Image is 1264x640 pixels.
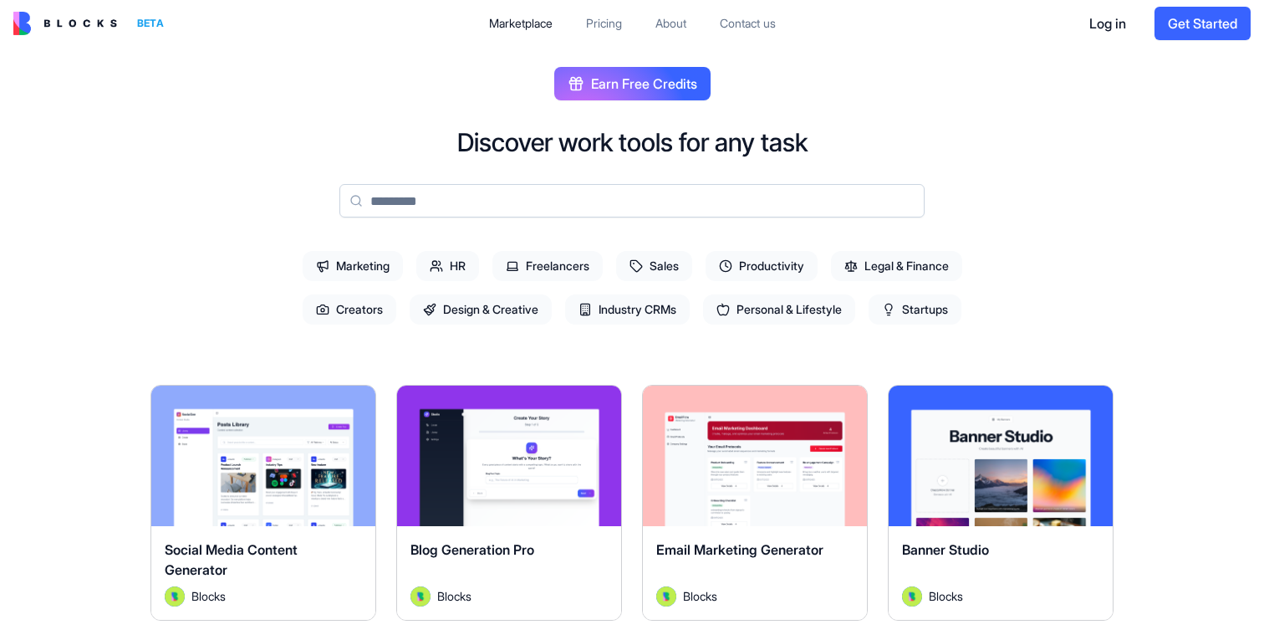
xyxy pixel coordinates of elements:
span: Marketing [303,251,403,281]
a: Blog Generation ProAvatarBlocks [396,385,622,621]
span: Sales [616,251,692,281]
div: Marketplace [489,15,553,32]
span: Creators [303,294,396,325]
span: Design & Creative [410,294,552,325]
span: Blocks [191,587,226,605]
button: Earn Free Credits [554,67,711,100]
img: Avatar [902,586,922,607]
h2: Discover work tools for any task [457,127,808,157]
a: Email Marketing GeneratorAvatarBlocks [642,385,868,621]
a: Contact us [706,8,789,38]
img: Avatar [410,586,431,607]
a: Social Media Content GeneratorAvatarBlocks [150,385,376,621]
span: Social Media Content Generator [165,541,298,578]
span: Blocks [437,587,471,605]
img: Avatar [165,586,185,607]
a: Pricing [573,8,635,38]
span: Industry CRMs [565,294,690,325]
a: BETA [13,12,171,35]
span: Blog Generation Pro [410,541,534,558]
span: Banner Studio [902,541,989,558]
span: Blocks [683,587,717,605]
span: Legal & Finance [831,251,962,281]
span: Productivity [706,251,818,281]
span: Email Marketing Generator [656,541,823,558]
div: Contact us [720,15,776,32]
img: Avatar [656,586,676,607]
span: Personal & Lifestyle [703,294,855,325]
div: BETA [130,12,171,35]
span: Startups [869,294,961,325]
img: logo [13,12,117,35]
span: Earn Free Credits [591,74,697,94]
div: Pricing [586,15,622,32]
a: Banner StudioAvatarBlocks [888,385,1114,621]
button: Log in [1074,7,1141,40]
span: HR [416,251,479,281]
button: Get Started [1154,7,1251,40]
a: Marketplace [476,8,566,38]
a: About [642,8,700,38]
div: About [655,15,686,32]
span: Blocks [929,587,963,605]
span: Freelancers [492,251,603,281]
